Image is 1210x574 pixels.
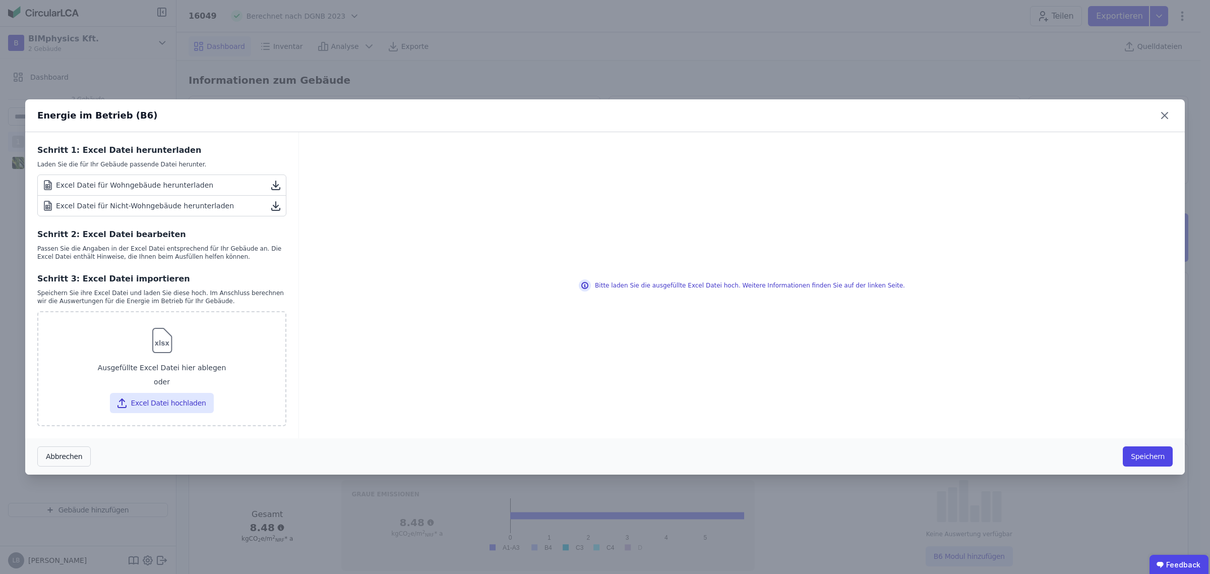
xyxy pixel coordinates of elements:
[37,446,91,467] button: Abbrechen
[37,273,286,285] div: Schritt 3: Excel Datei importieren
[37,228,286,241] div: Schritt 2: Excel Datei bearbeiten
[579,279,905,292] div: Bitte laden Sie die ausgefüllte Excel Datei hoch. Weitere Informationen finden Sie auf der linken...
[46,377,277,389] div: oder
[1123,446,1173,467] button: Speichern
[146,324,178,357] img: svg%3e
[37,160,286,168] div: Laden Sie die für Ihr Gebäude passende Datei herunter.
[37,144,286,156] div: Schritt 1: Excel Datei herunterladen
[38,175,286,196] a: Excel Datei für Wohngebäude herunterladen
[42,179,213,191] div: Excel Datei für Wohngebäude herunterladen
[37,245,286,261] div: Passen Sie die Angaben in der Excel Datei entsprechend für Ihr Gebäude an. Die Excel Datei enthäl...
[37,108,158,123] div: Energie im Betrieb (B6)
[37,289,286,305] div: Speichern Sie ihre Excel Datei und laden Sie diese hoch. Im Anschluss berechnen wir die Auswertun...
[42,200,234,212] div: Excel Datei für Nicht-Wohngebäude herunterladen
[38,196,286,216] a: Excel Datei für Nicht-Wohngebäude herunterladen
[46,359,277,377] div: Ausgefüllte Excel Datei hier ablegen
[110,393,214,413] button: Excel Datei hochladen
